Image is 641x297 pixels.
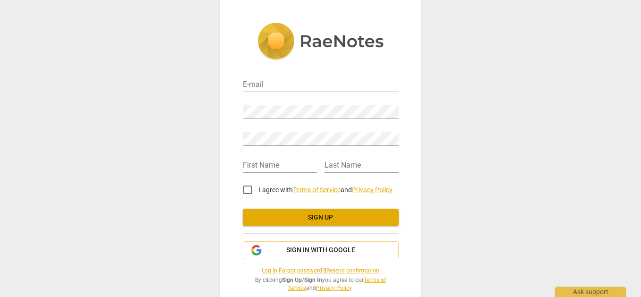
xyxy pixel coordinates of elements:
b: Sign Up [282,277,302,283]
span: By clicking / you agree to our and . [243,276,399,292]
button: Sign up [243,209,399,226]
a: Resend confirmation [326,267,379,274]
a: Terms of Service [293,186,341,194]
a: Privacy Policy [316,285,351,291]
button: Sign in with Google [243,241,399,259]
a: Forgot password? [279,267,325,274]
span: Sign in with Google [286,246,355,255]
img: 5ac2273c67554f335776073100b6d88f.svg [257,23,384,61]
a: Terms of Service [288,277,386,291]
span: | | [243,267,399,275]
a: Privacy Policy [352,186,393,194]
span: I agree with and [259,186,393,194]
a: Log in [262,267,277,274]
b: Sign In [304,277,322,283]
div: Ask support [555,287,626,297]
span: Sign up [250,213,391,222]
